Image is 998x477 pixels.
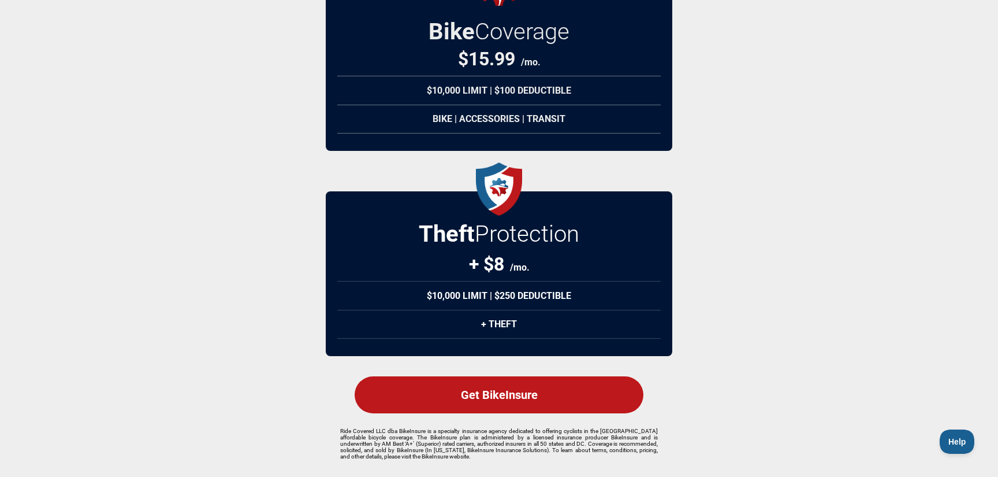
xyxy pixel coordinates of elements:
[337,281,661,310] div: $10,000 Limit | $250 Deductible
[419,220,475,247] strong: Theft
[429,18,569,45] h2: Bike
[419,220,579,247] h2: Protection
[475,18,569,45] span: Coverage
[510,262,530,273] span: /mo.
[340,428,658,460] p: Ride Covered LLC dba BikeInsure is a specialty insurance agency dedicated to offering cyclists in...
[337,310,661,339] div: + Theft
[521,57,541,68] span: /mo.
[337,76,661,105] div: $10,000 Limit | $100 Deductible
[458,48,541,70] div: $ 15.99
[337,105,661,134] div: Bike | Accessories | Transit
[469,253,530,275] div: + $8
[940,430,975,454] iframe: Toggle Customer Support
[355,376,643,413] div: Get BikeInsure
